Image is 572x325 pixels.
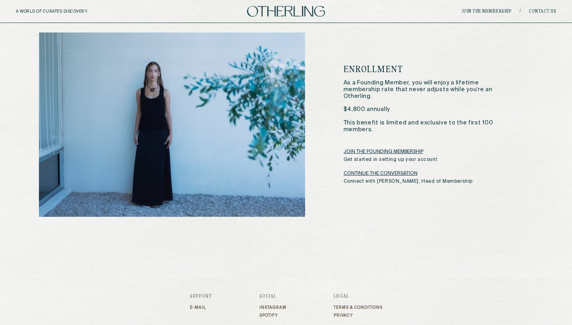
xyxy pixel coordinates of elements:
[259,294,286,299] h3: Social
[344,65,494,75] h6: Enrollment
[520,8,521,14] span: /
[344,80,494,133] p: As a Founding Member, you will enjoy a lifetime membership rate that never adjusts while you’re a...
[190,305,212,310] a: E-mail
[190,294,212,299] h3: Support
[39,32,305,217] img: The Pricing
[344,149,423,155] a: JOIN THE FOUNDING MEMBERSHIP
[16,9,123,14] h5: A WORLD OF CURATED DISCOVERY.
[247,6,325,17] img: logo
[334,305,383,310] a: Terms & Conditions
[462,9,512,14] a: join the membership
[259,313,286,318] a: Spotify
[344,157,494,162] p: Get started in setting up your account
[344,170,417,177] a: CONTINUE THE CONVERSATION
[334,313,383,318] a: Privacy
[344,179,494,184] p: Connect with [PERSON_NAME], Head of Membership
[334,294,383,299] h3: Legal
[259,305,286,310] a: Instagram
[529,9,556,14] a: Contact Us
